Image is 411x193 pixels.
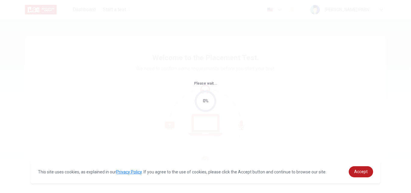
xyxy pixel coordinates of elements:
[116,170,142,174] a: Privacy Policy
[31,160,380,183] div: cookieconsent
[354,169,368,174] span: Accept
[194,81,217,86] span: Please wait...
[38,170,326,174] span: This site uses cookies, as explained in our . If you agree to the use of cookies, please click th...
[349,166,373,177] a: dismiss cookie message
[203,98,209,104] div: 0%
